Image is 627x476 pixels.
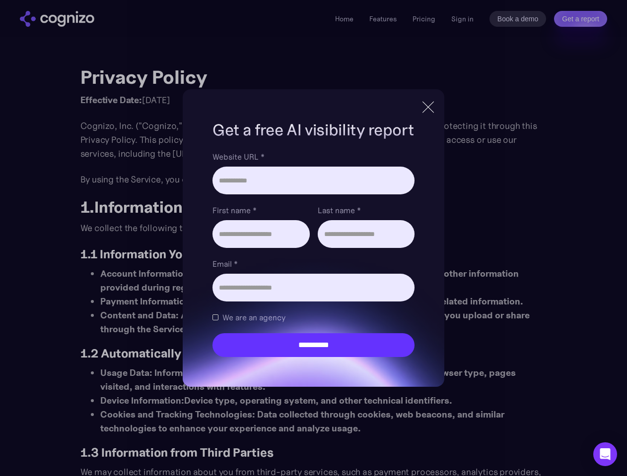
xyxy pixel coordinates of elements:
[212,258,414,270] label: Email *
[318,204,415,216] label: Last name *
[212,151,414,163] label: Website URL *
[222,311,285,323] span: We are an agency
[593,442,617,466] div: Open Intercom Messenger
[212,119,414,141] h1: Get a free AI visibility report
[212,204,309,216] label: First name *
[212,151,414,357] form: Brand Report Form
